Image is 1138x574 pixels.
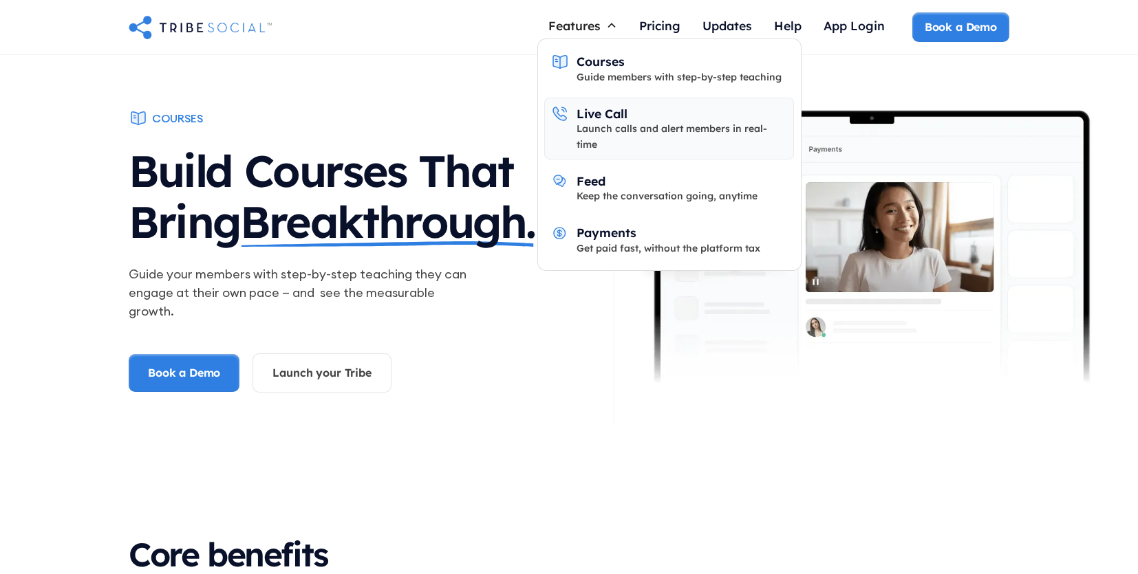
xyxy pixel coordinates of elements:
[577,241,760,256] div: Get paid fast, without the platform tax
[577,121,787,152] div: Launch calls and alert members in real-time
[774,18,802,33] div: Help
[763,12,813,42] a: Help
[129,536,1009,573] h2: Core benefits
[577,188,758,203] div: Keep the conversation going, anytime
[702,18,752,33] div: Updates
[129,13,272,41] a: home
[577,225,636,240] div: Payments
[639,18,680,33] div: Pricing
[544,98,794,159] a: Live CallLaunch calls and alert members in real-time
[577,173,605,188] div: Feed
[577,106,627,121] div: Live Call
[537,12,628,38] div: Features
[544,217,794,264] a: PaymentsGet paid fast, without the platform tax
[537,38,802,271] nav: Features
[129,132,613,254] h1: Build Courses That Bring
[129,265,481,320] p: Guide your members with step-by-step teaching they can engage at their own pace — and see the mea...
[691,12,763,42] a: Updates
[577,54,625,69] div: Courses
[544,165,794,212] a: FeedKeep the conversation going, anytime
[548,18,601,33] div: Features
[544,46,794,93] a: CoursesGuide members with step-by-step teaching
[152,111,203,126] div: Courses
[577,69,782,85] div: Guide members with step-by-step teaching
[129,354,239,391] a: Book a Demo
[824,18,885,33] div: App Login
[240,197,535,247] span: Breakthrough.
[912,12,1009,41] a: Book a Demo
[813,12,896,42] a: App Login
[253,353,391,392] a: Launch your Tribe
[628,12,691,42] a: Pricing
